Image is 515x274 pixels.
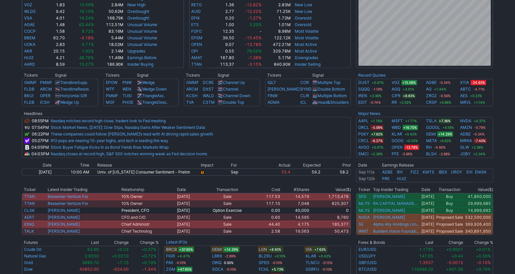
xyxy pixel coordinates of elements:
a: CRSP [426,99,437,106]
a: SPEG [259,259,270,266]
a: TTAN [24,194,35,199]
td: 112.51M [94,21,124,28]
a: AGAE [24,22,35,27]
span: -24.63% [471,80,486,85]
a: TrendlineSupp. [60,80,88,85]
a: GLW [460,144,469,151]
a: Unusual Volume [127,35,157,40]
a: ABTC [460,86,471,93]
a: META [426,137,437,144]
span: 78.59% [247,49,262,54]
a: GOOG [392,137,404,144]
a: CSTM [203,100,215,105]
td: 1.00 [211,21,235,28]
a: GOOGL [426,124,440,131]
td: 18.02M [94,41,124,48]
a: Downgrades [295,55,318,60]
span: +8.83% [402,93,416,98]
a: EPOW [106,80,117,85]
a: Sep 12/b [359,176,375,181]
a: GSRFU [306,266,319,273]
a: Horizontal S/R [60,93,87,98]
td: 1.58 [46,28,65,35]
b: Latest IPOs [166,240,187,245]
a: WTF [106,87,114,92]
a: IPO pops are nearing 10-year highs, and tech is leading the way [51,138,168,143]
a: AG [426,86,432,93]
th: Tickers [22,72,55,79]
a: RR [392,99,397,106]
a: Unusual Volume [127,29,157,34]
a: TriangleAsc. [142,93,165,98]
a: RH [397,170,403,175]
a: TVA [186,100,194,105]
th: Signal [217,72,260,79]
a: UROY [451,170,462,175]
a: TLNCU [306,259,320,266]
a: [PERSON_NAME] [48,229,80,234]
span: +3.38% [368,93,382,98]
td: 12.35 [211,28,235,35]
a: OPEN [392,144,403,151]
td: 62.70 [46,35,65,41]
a: [PERSON_NAME] [48,208,80,213]
a: ADBE [382,170,393,175]
td: 8.59 [46,61,65,68]
a: ICSH [40,100,50,105]
a: Overbought [127,16,149,20]
a: Dow [24,267,33,272]
span: -15.45% [245,35,262,40]
a: Insider Buying [127,62,153,67]
a: KLAR [306,253,316,259]
td: 1.01M [262,21,291,28]
a: Earnings Before [127,55,156,60]
a: OPEN [192,42,202,47]
a: MRVL [460,99,472,106]
td: - [235,28,262,35]
a: Recent Quotes [358,73,386,78]
a: BBEM [24,35,35,40]
span: -0.18% [80,35,94,40]
span: Asc. [157,93,165,98]
a: AKR [24,49,32,54]
td: 1.73M [262,15,291,21]
a: BLZRU [259,253,272,259]
a: IREN [358,93,367,99]
a: AVGO [358,144,369,151]
span: Desc. [157,100,168,105]
a: FLDB [24,87,34,92]
a: AMAT [192,55,203,60]
span: +1.77% [405,118,418,124]
span: +1.14% [473,100,486,105]
a: EPSM [192,35,203,40]
a: Gold [24,260,33,265]
a: PHOE [122,100,133,105]
a: AAPL [358,118,368,124]
td: 0.20 [211,15,235,21]
a: TriangleDesc. [142,100,168,105]
a: Crude Oil [24,247,41,252]
a: GMMF [24,80,37,85]
span: -0.74% [368,100,382,105]
a: SE [359,222,364,227]
a: LGN [259,246,267,253]
td: 122.12K [262,35,291,41]
a: EDIT [358,99,367,106]
td: 9.42 [46,8,65,15]
a: [PERSON_NAME] [373,208,405,213]
a: Wedge Down [142,87,167,92]
a: PRE [382,176,390,181]
td: 20.15 [46,48,65,55]
th: Headlines [22,110,30,117]
a: MRNA [460,137,472,144]
a: KLAR [392,131,403,137]
span: 0.71% [82,42,94,47]
td: 113.37 [211,61,235,68]
a: PFE [392,151,399,157]
a: SMCI [358,151,368,157]
a: BTC/USD [359,267,377,272]
a: EVI [466,170,472,175]
a: CLSK [24,208,35,213]
a: DUST [358,79,369,86]
td: 83.16M [94,28,124,35]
